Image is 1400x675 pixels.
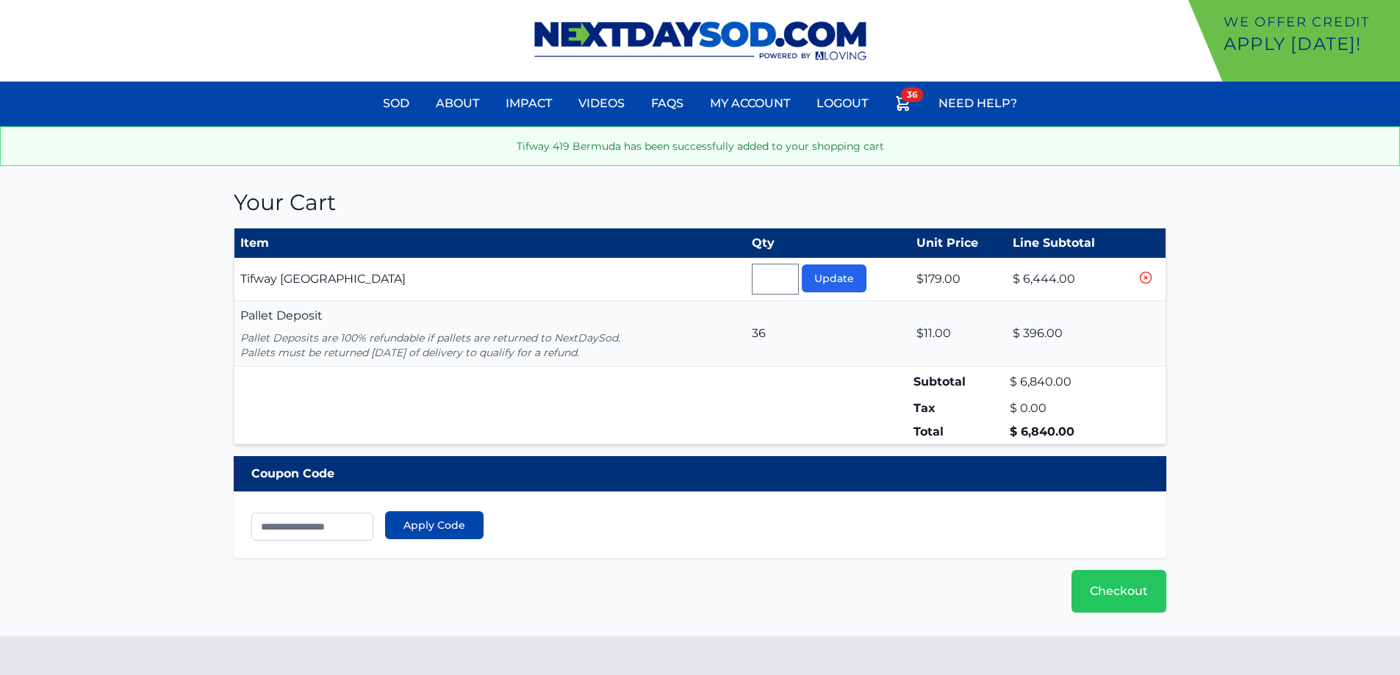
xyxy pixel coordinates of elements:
td: $ 396.00 [1007,301,1130,367]
button: Apply Code [385,511,484,539]
td: $11.00 [911,301,1007,367]
th: Unit Price [911,228,1007,259]
th: Qty [746,228,911,259]
td: Tifway [GEOGRAPHIC_DATA] [234,258,746,301]
td: $ 6,840.00 [1007,367,1130,397]
td: Total [911,420,1007,444]
a: About [427,86,488,121]
a: My Account [701,86,799,121]
a: Checkout [1071,570,1166,613]
td: 36 [746,301,911,367]
td: $ 6,444.00 [1007,258,1130,301]
a: 36 [886,86,921,126]
td: Subtotal [911,367,1007,397]
span: 36 [901,87,924,102]
a: Videos [570,86,633,121]
td: Tax [911,397,1007,420]
p: Pallet Deposits are 100% refundable if pallets are returned to NextDaySod. Pallets must be return... [240,331,740,360]
a: FAQs [642,86,692,121]
span: Apply Code [403,518,465,533]
td: $179.00 [911,258,1007,301]
th: Line Subtotal [1007,228,1130,259]
h1: Your Cart [234,189,1167,216]
p: Tifway 419 Bermuda has been successfully added to your shopping cart [12,139,1388,154]
td: $ 6,840.00 [1007,420,1130,444]
div: Coupon Code [234,456,1167,491]
a: Need Help? [930,86,1026,121]
a: Sod [374,86,418,121]
p: Apply [DATE]! [1224,32,1394,56]
button: Update [802,264,866,292]
td: Pallet Deposit [234,301,746,367]
td: $ 0.00 [1007,397,1130,420]
a: Impact [497,86,561,121]
a: Logout [808,86,877,121]
th: Item [234,228,746,259]
p: We offer Credit [1224,12,1394,32]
